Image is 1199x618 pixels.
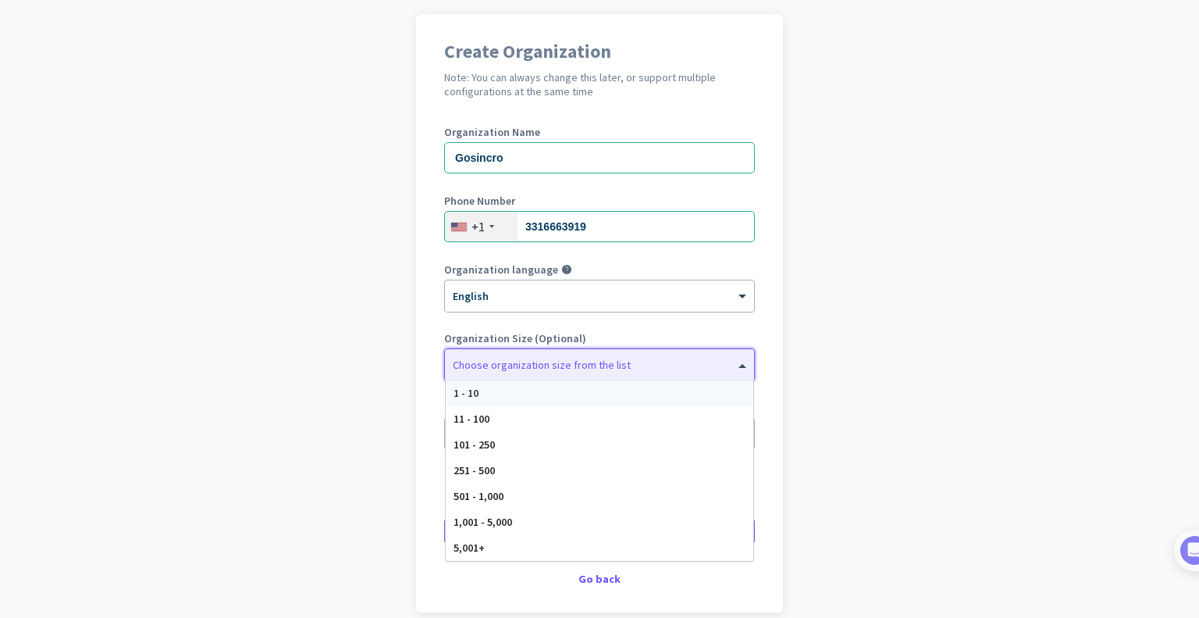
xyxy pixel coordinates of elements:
[444,42,755,61] h1: Create Organization
[444,211,755,242] input: 201-555-0123
[454,489,503,503] span: 501 - 1,000
[444,264,558,275] label: Organization language
[454,515,512,529] span: 1,001 - 5,000
[444,195,755,206] label: Phone Number
[561,264,572,275] i: help
[444,127,755,138] label: Organization Name
[471,219,485,234] div: +1
[444,333,755,344] label: Organization Size (Optional)
[446,380,753,561] div: Options List
[454,412,489,426] span: 11 - 100
[444,517,755,545] button: Create Organization
[454,541,485,555] span: 5,001+
[444,70,755,98] h2: Note: You can always change this later, or support multiple configurations at the same time
[454,386,479,400] span: 1 - 10
[454,463,495,477] span: 251 - 500
[444,142,755,173] input: What is the name of your organization?
[444,402,755,413] label: Organization Time Zone
[444,573,755,584] div: Go back
[454,438,495,452] span: 101 - 250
